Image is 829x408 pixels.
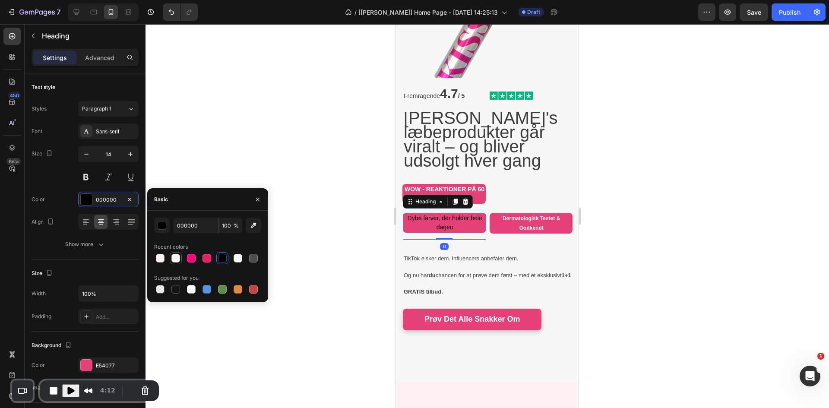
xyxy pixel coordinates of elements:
[234,222,239,230] span: %
[32,313,51,320] div: Padding
[43,53,67,62] p: Settings
[8,92,21,99] div: 450
[32,237,139,252] button: Show more
[82,105,111,113] span: Paragraph 1
[65,240,105,249] div: Show more
[354,8,357,17] span: /
[32,196,45,203] div: Color
[32,127,42,135] div: Font
[779,8,801,17] div: Publish
[747,9,761,16] span: Save
[154,243,188,251] div: Recent colors
[173,218,218,233] input: Eg: FFFFFF
[740,3,768,21] button: Save
[57,7,60,17] p: 7
[96,313,136,321] div: Add...
[32,340,73,351] div: Background
[79,286,138,301] input: Auto
[42,31,135,41] p: Heading
[32,290,46,297] div: Width
[32,105,47,113] div: Styles
[85,53,114,62] p: Advanced
[32,216,56,228] div: Align
[78,101,139,117] button: Paragraph 1
[3,3,64,21] button: 7
[396,24,579,408] iframe: To enrich screen reader interactions, please activate Accessibility in Grammarly extension settings
[154,274,199,282] div: Suggested for you
[32,83,55,91] div: Text style
[772,3,808,21] button: Publish
[527,8,540,16] span: Draft
[96,128,136,136] div: Sans-serif
[32,268,54,279] div: Size
[163,3,198,21] div: Undo/Redo
[32,148,54,160] div: Size
[800,366,820,386] iframe: Intercom live chat
[817,353,824,360] span: 1
[6,158,21,165] div: Beta
[358,8,498,17] span: [[PERSON_NAME]] Home Page - [DATE] 14:25:13
[32,361,45,369] div: Color
[154,196,168,203] div: Basic
[96,362,136,370] div: E54077
[96,196,121,204] div: 000000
